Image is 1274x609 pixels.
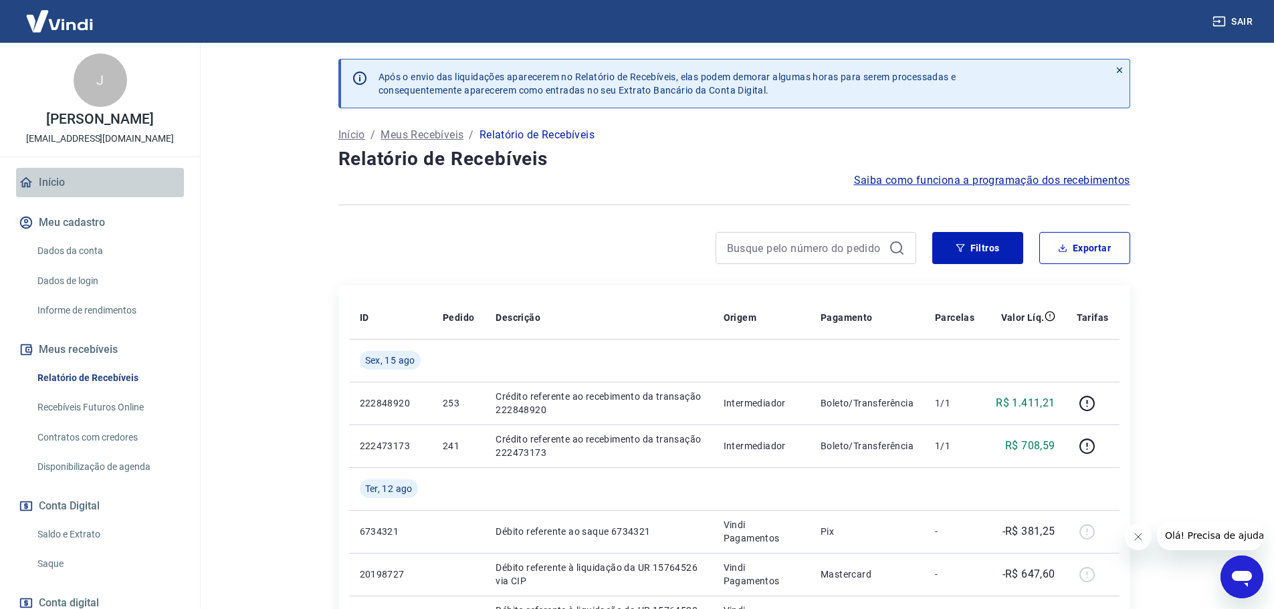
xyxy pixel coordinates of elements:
[854,172,1130,189] a: Saiba como funciona a programação dos recebimentos
[935,311,974,324] p: Parcelas
[1039,232,1130,264] button: Exportar
[74,53,127,107] div: J
[935,396,974,410] p: 1/1
[496,433,702,459] p: Crédito referente ao recebimento da transação 222473173
[338,127,365,143] a: Início
[496,390,702,416] p: Crédito referente ao recebimento da transação 222848920
[16,208,184,237] button: Meu cadastro
[360,311,369,324] p: ID
[360,396,421,410] p: 222848920
[379,70,956,97] p: Após o envio das liquidações aparecerem no Relatório de Recebíveis, elas podem demorar algumas ho...
[821,439,914,453] p: Boleto/Transferência
[727,238,883,258] input: Busque pelo número do pedido
[724,518,799,545] p: Vindi Pagamentos
[32,297,184,324] a: Informe de rendimentos
[724,396,799,410] p: Intermediador
[496,525,702,538] p: Débito referente ao saque 6734321
[443,311,474,324] p: Pedido
[16,168,184,197] a: Início
[32,550,184,578] a: Saque
[935,568,974,581] p: -
[32,424,184,451] a: Contratos com credores
[724,439,799,453] p: Intermediador
[1002,523,1055,539] p: -R$ 381,25
[360,568,421,581] p: 20198727
[1077,311,1109,324] p: Tarifas
[443,439,474,453] p: 241
[32,267,184,295] a: Dados de login
[32,394,184,421] a: Recebíveis Futuros Online
[1005,438,1055,454] p: R$ 708,59
[32,364,184,392] a: Relatório de Recebíveis
[469,127,473,143] p: /
[338,146,1130,172] h4: Relatório de Recebíveis
[724,311,756,324] p: Origem
[360,439,421,453] p: 222473173
[932,232,1023,264] button: Filtros
[1157,521,1263,550] iframe: Mensagem da empresa
[32,521,184,548] a: Saldo e Extrato
[480,127,595,143] p: Relatório de Recebíveis
[32,453,184,481] a: Disponibilização de agenda
[365,354,415,367] span: Sex, 15 ago
[935,525,974,538] p: -
[381,127,463,143] a: Meus Recebíveis
[821,525,914,538] p: Pix
[16,1,103,41] img: Vindi
[32,237,184,265] a: Dados da conta
[8,9,112,20] span: Olá! Precisa de ajuda?
[496,561,702,588] p: Débito referente à liquidação da UR 15764526 via CIP
[821,568,914,581] p: Mastercard
[26,132,174,146] p: [EMAIL_ADDRESS][DOMAIN_NAME]
[996,395,1055,411] p: R$ 1.411,21
[1210,9,1258,34] button: Sair
[370,127,375,143] p: /
[496,311,540,324] p: Descrição
[724,561,799,588] p: Vindi Pagamentos
[821,311,873,324] p: Pagamento
[16,491,184,521] button: Conta Digital
[1220,556,1263,598] iframe: Botão para abrir a janela de mensagens
[821,396,914,410] p: Boleto/Transferência
[443,396,474,410] p: 253
[365,482,413,495] span: Ter, 12 ago
[1125,523,1152,550] iframe: Fechar mensagem
[16,335,184,364] button: Meus recebíveis
[1002,566,1055,582] p: -R$ 647,60
[935,439,974,453] p: 1/1
[1001,311,1045,324] p: Valor Líq.
[360,525,421,538] p: 6734321
[46,112,153,126] p: [PERSON_NAME]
